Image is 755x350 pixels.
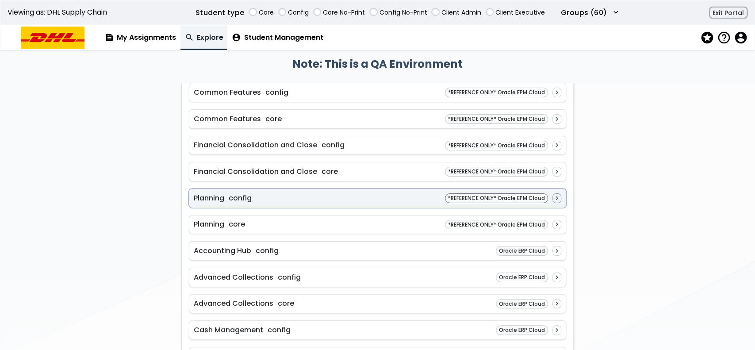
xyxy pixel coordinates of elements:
span: core [322,166,338,177]
span: Accounting Hub [194,246,251,256]
span: Advanced Collections [194,298,273,308]
span: Oracle ERP Cloud [499,301,545,307]
span: navigate_next [553,327,561,334]
span: Financial Consolidation and Close [194,166,317,177]
label: Config No-Print [379,8,427,17]
span: navigate_next [553,221,561,228]
span: Oracle ERP Cloud [499,327,545,333]
span: *REFERENCE ONLY* Oracle EPM Cloud [448,195,545,201]
label: Client Executive [495,8,545,17]
span: core [229,219,245,229]
span: Planning [194,219,224,229]
img: Logo [21,27,84,49]
button: Groups (60)expand_more [561,8,621,18]
span: navigate_next [553,247,561,254]
a: Explore [180,25,228,50]
span: *REFERENCE ONLY* Oracle EPM Cloud [448,142,545,149]
span: feed [105,34,114,42]
span: config [268,325,291,335]
span: navigate_next [553,142,561,149]
span: Planning [194,193,224,203]
button: Account [733,31,746,44]
span: navigate_next [553,89,561,96]
span: navigate_next [553,274,561,281]
span: *REFERENCE ONLY* Oracle EPM Cloud [448,222,545,228]
span: Common Features [194,114,261,124]
span: config [265,87,288,97]
button: Exit Portal [709,7,747,19]
span: Oracle ERP Cloud [499,248,545,254]
span: config [256,246,279,256]
span: navigate_next [553,195,561,202]
a: account_circleStudent Management [227,25,327,50]
a: Financial Consolidation and Closeconfig*REFERENCE ONLY* Oracle EPM Cloudnavigate_next [189,136,566,155]
span: Advanced Collections [194,272,273,282]
a: Planningcore*REFERENCE ONLY* Oracle EPM Cloudnavigate_next [189,215,566,235]
button: stars [700,29,717,47]
span: *REFERENCE ONLY* Oracle EPM Cloud [448,169,545,175]
label: Config [288,8,309,17]
span: account [733,31,746,44]
span: expand_more [611,8,621,17]
a: Financial Consolidation and Closecore*REFERENCE ONLY* Oracle EPM Cloudnavigate_next [189,162,566,181]
span: navigate_next [553,168,561,175]
span: core [265,114,282,124]
a: Advanced CollectionsconfigOracle ERP Cloudnavigate_next [189,268,566,287]
span: Common Features [194,87,261,97]
label: Core [259,8,274,17]
span: help [717,31,729,44]
a: Common Featuresconfig*REFERENCE ONLY* Oracle EPM Cloudnavigate_next [189,83,566,102]
span: Financial Consolidation and Close [194,140,317,150]
a: My Assignments [100,25,180,50]
button: Help [717,31,733,44]
a: Accounting HubconfigOracle ERP Cloudnavigate_next [189,241,566,261]
span: search [184,34,194,42]
span: Viewing as: DHL Supply Chain [8,8,107,16]
span: navigate_next [553,300,561,307]
span: navigate_next [553,115,561,123]
span: *REFERENCE ONLY* Oracle EPM Cloud [448,89,545,96]
label: Client Admin [441,8,481,17]
label: Core No-Print [323,8,365,17]
a: Common Featurescore*REFERENCE ONLY* Oracle EPM Cloudnavigate_next [189,109,566,129]
span: config [278,272,301,282]
span: config [229,193,252,203]
h3: Note: This is a QA Environment [0,58,755,70]
a: Cash ManagementconfigOracle ERP Cloudnavigate_next [189,320,566,340]
span: Cash Management [194,325,263,335]
span: *REFERENCE ONLY* Oracle EPM Cloud [448,116,545,122]
span: core [278,298,294,308]
nav: Navigation Links [100,25,750,50]
span: config [322,140,345,150]
a: Advanced CollectionscoreOracle ERP Cloudnavigate_next [189,294,566,314]
span: account_circle [232,34,241,42]
a: Planningconfig*REFERENCE ONLY* Oracle EPM Cloudnavigate_next [189,188,566,208]
label: Student type [195,8,245,18]
span: Oracle ERP Cloud [499,274,545,281]
label: Groups (60) [561,8,607,18]
span: stars [700,31,713,44]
